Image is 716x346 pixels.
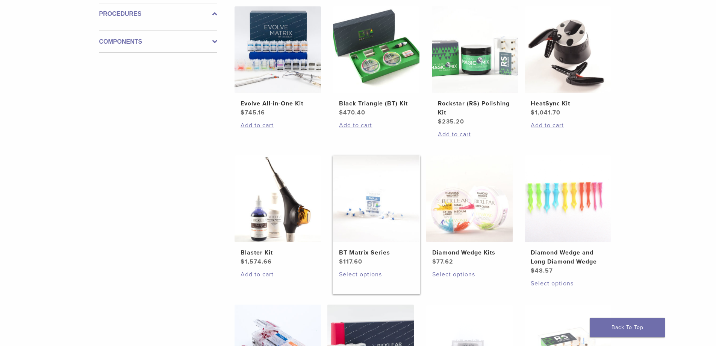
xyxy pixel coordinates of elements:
[438,118,442,125] span: $
[531,99,605,108] h2: HeatSync Kit
[531,109,560,116] bdi: 1,041.70
[524,155,612,275] a: Diamond Wedge and Long Diamond WedgeDiamond Wedge and Long Diamond Wedge $48.57
[438,130,512,139] a: Add to cart: “Rockstar (RS) Polishing Kit”
[339,109,343,116] span: $
[339,258,362,265] bdi: 117.60
[339,109,365,116] bdi: 470.40
[426,155,513,266] a: Diamond Wedge KitsDiamond Wedge Kits $77.62
[432,258,436,265] span: $
[241,109,265,116] bdi: 745.16
[431,6,519,126] a: Rockstar (RS) Polishing KitRockstar (RS) Polishing Kit $235.20
[531,267,553,274] bdi: 48.57
[525,6,611,93] img: HeatSync Kit
[241,248,315,257] h2: Blaster Kit
[531,279,605,288] a: Select options for “Diamond Wedge and Long Diamond Wedge”
[235,6,321,93] img: Evolve All-in-One Kit
[333,6,419,93] img: Black Triangle (BT) Kit
[234,155,322,266] a: Blaster KitBlaster Kit $1,574.66
[339,258,343,265] span: $
[241,270,315,279] a: Add to cart: “Blaster Kit”
[99,37,217,46] label: Components
[339,248,413,257] h2: BT Matrix Series
[234,6,322,117] a: Evolve All-in-One KitEvolve All-in-One Kit $745.16
[339,99,413,108] h2: Black Triangle (BT) Kit
[524,6,612,117] a: HeatSync KitHeatSync Kit $1,041.70
[531,109,535,116] span: $
[432,6,518,93] img: Rockstar (RS) Polishing Kit
[531,121,605,130] a: Add to cart: “HeatSync Kit”
[531,267,535,274] span: $
[432,270,507,279] a: Select options for “Diamond Wedge Kits”
[432,248,507,257] h2: Diamond Wedge Kits
[432,258,453,265] bdi: 77.62
[235,155,321,242] img: Blaster Kit
[241,121,315,130] a: Add to cart: “Evolve All-in-One Kit”
[333,155,419,242] img: BT Matrix Series
[438,118,464,125] bdi: 235.20
[333,6,420,117] a: Black Triangle (BT) KitBlack Triangle (BT) Kit $470.40
[241,258,245,265] span: $
[339,121,413,130] a: Add to cart: “Black Triangle (BT) Kit”
[525,155,611,242] img: Diamond Wedge and Long Diamond Wedge
[426,155,513,242] img: Diamond Wedge Kits
[241,109,245,116] span: $
[99,9,217,18] label: Procedures
[241,258,272,265] bdi: 1,574.66
[333,155,420,266] a: BT Matrix SeriesBT Matrix Series $117.60
[531,248,605,266] h2: Diamond Wedge and Long Diamond Wedge
[590,318,665,337] a: Back To Top
[339,270,413,279] a: Select options for “BT Matrix Series”
[438,99,512,117] h2: Rockstar (RS) Polishing Kit
[241,99,315,108] h2: Evolve All-in-One Kit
